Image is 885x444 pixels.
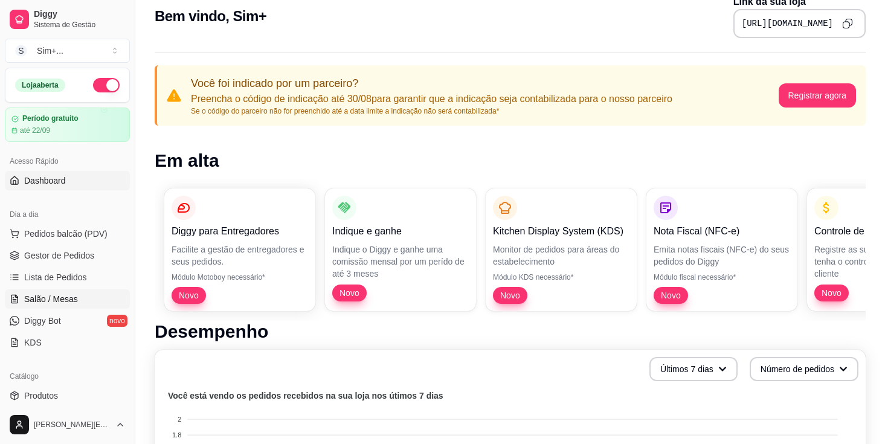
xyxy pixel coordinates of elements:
span: Pedidos balcão (PDV) [24,228,108,240]
p: Diggy para Entregadores [172,224,308,239]
button: Indique e ganheIndique o Diggy e ganhe uma comissão mensal por um perído de até 3 mesesNovo [325,188,476,311]
button: [PERSON_NAME][EMAIL_ADDRESS][DOMAIN_NAME] [5,410,130,439]
a: Período gratuitoaté 22/09 [5,108,130,142]
span: KDS [24,336,42,349]
span: Diggy [34,9,125,20]
text: Você está vendo os pedidos recebidos na sua loja nos útimos 7 dias [168,391,443,401]
h2: Bem vindo, Sim+ [155,7,266,26]
p: Módulo Motoboy necessário* [172,272,308,282]
p: Preencha o código de indicação até 30/08 para garantir que a indicação seja contabilizada para o ... [191,92,672,106]
a: KDS [5,333,130,352]
a: Dashboard [5,171,130,190]
button: Registrar agora [779,83,857,108]
p: Indique o Diggy e ganhe uma comissão mensal por um perído de até 3 meses [332,243,469,280]
p: Monitor de pedidos para áreas do estabelecimento [493,243,629,268]
span: Novo [817,287,846,299]
span: Dashboard [24,175,66,187]
button: Copy to clipboard [838,14,857,33]
span: Novo [174,289,204,301]
div: Acesso Rápido [5,152,130,171]
p: Você foi indicado por um parceiro? [191,75,672,92]
article: Período gratuito [22,114,79,123]
span: S [15,45,27,57]
div: Catálogo [5,367,130,386]
p: Kitchen Display System (KDS) [493,224,629,239]
tspan: 1.8 [172,431,181,439]
span: Novo [335,287,364,299]
button: Alterar Status [93,78,120,92]
a: DiggySistema de Gestão [5,5,130,34]
a: Salão / Mesas [5,289,130,309]
p: Se o código do parceiro não for preenchido até a data limite a indicação não será contabilizada* [191,106,672,116]
button: Nota Fiscal (NFC-e)Emita notas fiscais (NFC-e) do seus pedidos do DiggyMódulo fiscal necessário*Novo [646,188,797,311]
tspan: 2 [178,416,181,423]
p: Módulo KDS necessário* [493,272,629,282]
button: Últimos 7 dias [649,357,738,381]
span: Novo [656,289,686,301]
article: até 22/09 [20,126,50,135]
p: Módulo fiscal necessário* [654,272,790,282]
h1: Desempenho [155,321,866,343]
span: Salão / Mesas [24,293,78,305]
a: Produtos [5,386,130,405]
button: Número de pedidos [750,357,858,381]
button: Select a team [5,39,130,63]
span: Produtos [24,390,58,402]
span: Gestor de Pedidos [24,249,94,262]
p: Facilite a gestão de entregadores e seus pedidos. [172,243,308,268]
button: Pedidos balcão (PDV) [5,224,130,243]
p: Indique e ganhe [332,224,469,239]
div: Dia a dia [5,205,130,224]
div: Sim+ ... [37,45,63,57]
pre: [URL][DOMAIN_NAME] [742,18,833,30]
a: Diggy Botnovo [5,311,130,330]
button: Kitchen Display System (KDS)Monitor de pedidos para áreas do estabelecimentoMódulo KDS necessário... [486,188,637,311]
span: [PERSON_NAME][EMAIL_ADDRESS][DOMAIN_NAME] [34,420,111,430]
p: Nota Fiscal (NFC-e) [654,224,790,239]
span: Lista de Pedidos [24,271,87,283]
span: Novo [495,289,525,301]
a: Gestor de Pedidos [5,246,130,265]
button: Diggy para EntregadoresFacilite a gestão de entregadores e seus pedidos.Módulo Motoboy necessário... [164,188,315,311]
h1: Em alta [155,150,866,172]
span: Sistema de Gestão [34,20,125,30]
a: Lista de Pedidos [5,268,130,287]
p: Emita notas fiscais (NFC-e) do seus pedidos do Diggy [654,243,790,268]
div: Loja aberta [15,79,65,92]
span: Diggy Bot [24,315,61,327]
